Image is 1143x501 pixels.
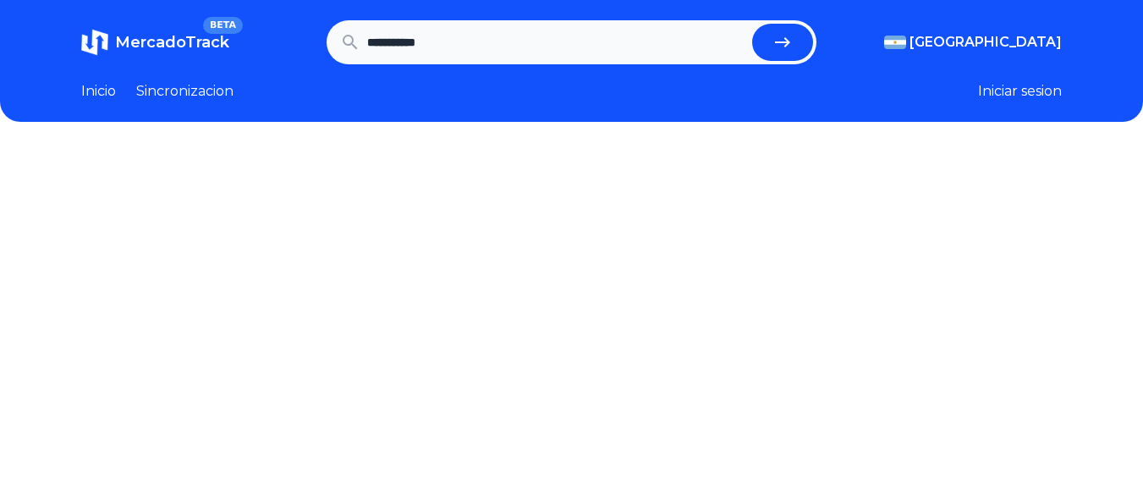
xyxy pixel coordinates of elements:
span: [GEOGRAPHIC_DATA] [909,32,1062,52]
button: Iniciar sesion [978,81,1062,102]
button: [GEOGRAPHIC_DATA] [884,32,1062,52]
a: Inicio [81,81,116,102]
img: MercadoTrack [81,29,108,56]
a: Sincronizacion [136,81,234,102]
span: MercadoTrack [115,33,229,52]
a: MercadoTrackBETA [81,29,229,56]
img: Argentina [884,36,906,49]
span: BETA [203,17,243,34]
